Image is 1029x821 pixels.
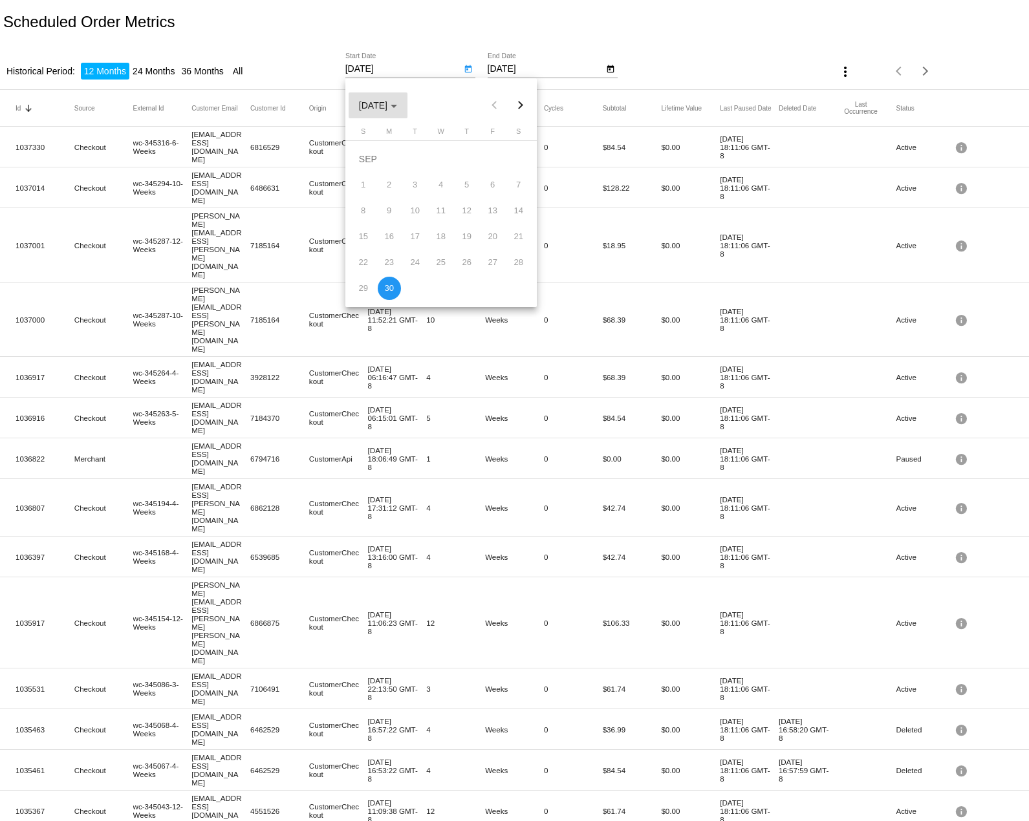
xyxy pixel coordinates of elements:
div: 27 [481,251,504,274]
div: 19 [455,225,479,248]
td: September 2, 2024 [376,172,402,198]
button: Next month [507,92,533,118]
td: September 4, 2024 [428,172,454,198]
div: 18 [429,225,453,248]
td: September 22, 2024 [351,250,376,275]
td: September 3, 2024 [402,172,428,198]
th: Thursday [454,127,480,140]
td: September 1, 2024 [351,172,376,198]
td: September 28, 2024 [506,250,532,275]
td: September 8, 2024 [351,198,376,224]
div: 14 [507,199,530,222]
div: 15 [352,225,375,248]
td: September 12, 2024 [454,198,480,224]
td: SEP [351,146,532,172]
div: 16 [378,225,401,248]
td: September 11, 2024 [428,198,454,224]
div: 23 [378,251,401,274]
div: 24 [404,251,427,274]
div: 3 [404,173,427,197]
td: September 16, 2024 [376,224,402,250]
button: Choose month and year [349,92,407,118]
td: September 24, 2024 [402,250,428,275]
div: 6 [481,173,504,197]
div: 12 [455,199,479,222]
div: 10 [404,199,427,222]
th: Friday [480,127,506,140]
span: [DATE] [359,100,397,111]
div: 13 [481,199,504,222]
td: September 6, 2024 [480,172,506,198]
div: 22 [352,251,375,274]
div: 26 [455,251,479,274]
td: September 14, 2024 [506,198,532,224]
td: September 27, 2024 [480,250,506,275]
td: September 29, 2024 [351,275,376,301]
td: September 13, 2024 [480,198,506,224]
td: September 17, 2024 [402,224,428,250]
td: September 5, 2024 [454,172,480,198]
td: September 21, 2024 [506,224,532,250]
td: September 19, 2024 [454,224,480,250]
div: 11 [429,199,453,222]
td: September 23, 2024 [376,250,402,275]
th: Sunday [351,127,376,140]
div: 28 [507,251,530,274]
td: September 10, 2024 [402,198,428,224]
div: 29 [352,277,375,300]
td: September 25, 2024 [428,250,454,275]
div: 8 [352,199,375,222]
div: 21 [507,225,530,248]
div: 7 [507,173,530,197]
td: September 30, 2024 [376,275,402,301]
div: 4 [429,173,453,197]
td: September 9, 2024 [376,198,402,224]
td: September 7, 2024 [506,172,532,198]
div: 9 [378,199,401,222]
div: 25 [429,251,453,274]
td: September 26, 2024 [454,250,480,275]
div: 30 [378,277,401,300]
div: 5 [455,173,479,197]
th: Monday [376,127,402,140]
button: Previous month [481,92,507,118]
div: 2 [378,173,401,197]
td: September 20, 2024 [480,224,506,250]
div: 20 [481,225,504,248]
th: Tuesday [402,127,428,140]
td: September 15, 2024 [351,224,376,250]
div: 1 [352,173,375,197]
div: 17 [404,225,427,248]
th: Saturday [506,127,532,140]
td: September 18, 2024 [428,224,454,250]
th: Wednesday [428,127,454,140]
